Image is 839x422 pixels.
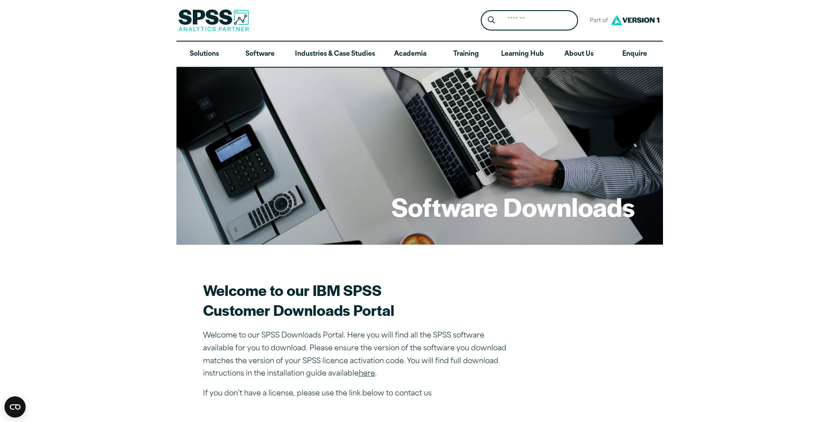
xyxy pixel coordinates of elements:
[176,42,663,67] nav: Desktop version of site main menu
[483,12,499,29] button: Search magnifying glass icon
[481,10,578,31] form: Site Header Search Form
[359,370,375,377] a: here
[232,42,288,67] a: Software
[551,42,607,67] a: About Us
[203,280,513,320] h2: Welcome to our IBM SPSS Customer Downloads Portal
[176,42,232,67] a: Solutions
[391,189,635,224] h1: Software Downloads
[288,42,382,67] a: Industries & Case Studies
[203,387,513,400] p: If you don’t have a license, please use the link below to contact us
[203,330,513,380] p: Welcome to our SPSS Downloads Portal. Here you will find all the SPSS software available for you ...
[4,396,26,418] button: Open CMP widget
[382,42,438,67] a: Academia
[585,15,609,27] span: Part of
[178,9,249,31] img: SPSS Analytics Partner
[494,42,551,67] a: Learning Hub
[609,12,662,28] img: Version1 Logo
[488,16,495,24] svg: Search magnifying glass icon
[438,42,494,67] a: Training
[607,42,663,67] a: Enquire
